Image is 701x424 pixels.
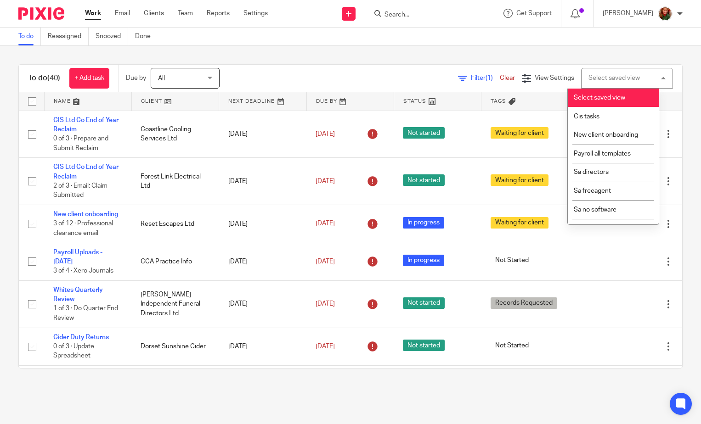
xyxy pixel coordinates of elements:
[131,280,219,328] td: [PERSON_NAME] Independent Funeral Directors Ltd
[574,132,638,138] span: New client onboarding
[219,111,306,158] td: [DATE]
[574,169,609,175] span: Sa directors
[491,340,533,351] span: Not Started
[53,268,113,274] span: 3 of 4 · Xero Journals
[603,9,653,18] p: [PERSON_NAME]
[316,258,335,265] span: [DATE]
[53,287,103,302] a: Whites Quarterly Review
[403,217,444,229] span: In progress
[207,9,230,18] a: Reports
[47,74,60,82] span: (40)
[69,68,109,89] a: + Add task
[53,306,118,322] span: 1 of 3 · Do Quarter End Review
[491,174,548,186] span: Waiting for client
[384,11,466,19] input: Search
[158,75,165,82] span: All
[53,221,113,237] span: 3 of 12 · Professional clearance email
[53,117,119,133] a: CIS Ltd Co End of Year Reclaim
[115,9,130,18] a: Email
[219,280,306,328] td: [DATE]
[403,174,445,186] span: Not started
[403,297,445,309] span: Not started
[53,249,102,265] a: Payroll Uploads - [DATE]
[403,127,445,139] span: Not started
[96,28,128,45] a: Snoozed
[53,183,107,199] span: 2 of 3 · Email: Claim Submitted
[53,334,109,340] a: Cider Duty Returns
[574,188,611,194] span: Sa freeagent
[219,158,306,205] td: [DATE]
[53,164,119,179] a: CIS Ltd Co End of Year Reclaim
[85,9,101,18] a: Work
[18,28,41,45] a: To do
[491,127,548,139] span: Waiting for client
[491,99,506,104] span: Tags
[316,178,335,184] span: [DATE]
[53,135,108,151] span: 0 of 3 · Prepare and Submit Reclaim
[243,9,268,18] a: Settings
[131,365,219,413] td: WWCS Environmental Services Limited
[219,365,306,413] td: [DATE]
[18,7,64,20] img: Pixie
[403,255,444,266] span: In progress
[131,243,219,280] td: CCA Practice Info
[486,75,493,81] span: (1)
[574,95,625,101] span: Select saved view
[135,28,158,45] a: Done
[574,151,631,157] span: Payroll all templates
[131,205,219,243] td: Reset Escapes Ltd
[535,75,574,81] span: View Settings
[316,301,335,307] span: [DATE]
[574,206,616,213] span: Sa no software
[658,6,673,21] img: sallycropped.JPG
[131,111,219,158] td: Coastline Cooling Services Ltd
[491,217,548,229] span: Waiting for client
[491,255,533,266] span: Not Started
[500,75,515,81] a: Clear
[53,211,118,218] a: New client onboarding
[144,9,164,18] a: Clients
[131,158,219,205] td: Forest Link Electrical Ltd
[53,343,94,359] span: 0 of 3 · Update Spreadsheet
[48,28,89,45] a: Reassigned
[219,328,306,365] td: [DATE]
[219,243,306,280] td: [DATE]
[516,10,552,17] span: Get Support
[471,75,500,81] span: Filter
[178,9,193,18] a: Team
[126,73,146,83] p: Due by
[219,205,306,243] td: [DATE]
[403,340,445,351] span: Not started
[28,73,60,83] h1: To do
[588,75,640,81] div: Select saved view
[131,328,219,365] td: Dorset Sunshine Cider
[316,221,335,227] span: [DATE]
[316,343,335,350] span: [DATE]
[491,297,557,309] span: Records Requested
[316,131,335,137] span: [DATE]
[574,113,599,120] span: Cis tasks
